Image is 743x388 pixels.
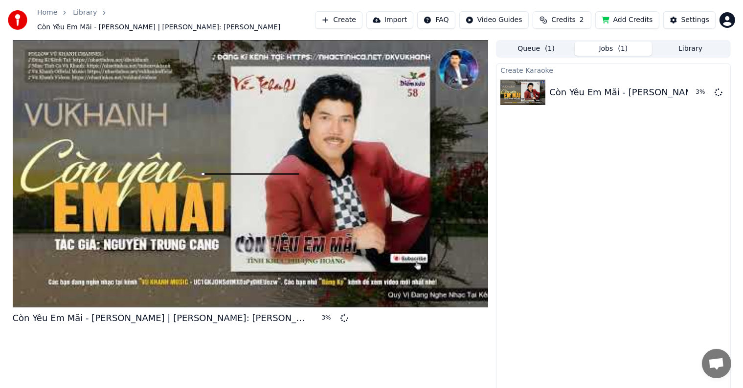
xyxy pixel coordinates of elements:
span: ( 1 ) [618,44,628,54]
div: Settings [681,15,709,25]
span: Còn Yêu Em Mãi - [PERSON_NAME] | [PERSON_NAME]: [PERSON_NAME] [37,22,280,32]
button: Library [652,42,729,56]
div: Open chat [702,349,731,378]
div: 3 % [322,314,337,322]
div: Còn Yêu Em Mãi - [PERSON_NAME] | [PERSON_NAME]: [PERSON_NAME] [13,311,306,325]
img: youka [8,10,27,30]
button: Create [315,11,362,29]
button: Jobs [575,42,652,56]
a: Library [73,8,97,18]
button: Add Credits [595,11,659,29]
div: 3 % [696,88,711,96]
span: 2 [580,15,584,25]
span: ( 1 ) [545,44,555,54]
div: Create Karaoke [496,64,730,76]
a: Home [37,8,57,18]
button: Settings [663,11,716,29]
button: Video Guides [459,11,529,29]
button: FAQ [417,11,455,29]
nav: breadcrumb [37,8,315,32]
button: Queue [497,42,575,56]
button: Import [366,11,413,29]
button: Credits2 [533,11,591,29]
span: Credits [551,15,575,25]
